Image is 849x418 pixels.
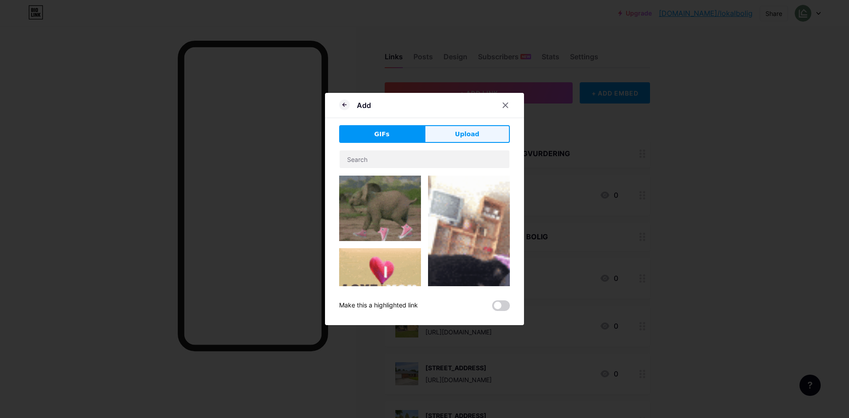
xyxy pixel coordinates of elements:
[340,150,509,168] input: Search
[455,130,479,139] span: Upload
[339,248,421,330] img: Gihpy
[339,176,421,241] img: Gihpy
[339,300,418,311] div: Make this a highlighted link
[428,176,510,327] img: Gihpy
[374,130,390,139] span: GIFs
[424,125,510,143] button: Upload
[339,125,424,143] button: GIFs
[357,100,371,111] div: Add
